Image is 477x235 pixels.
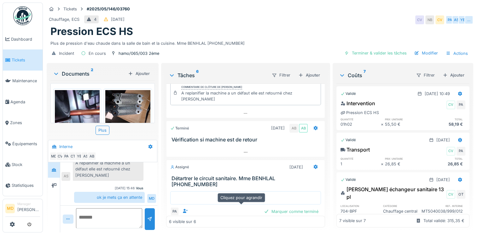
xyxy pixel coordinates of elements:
div: AS [61,172,70,181]
div: Transport [340,146,370,153]
a: Équipements [3,133,43,154]
div: OT [457,190,465,199]
span: Statistiques [12,182,40,188]
div: CV [446,147,455,156]
div: [DATE] [271,125,285,131]
div: Modifier [412,49,440,57]
div: PA [62,152,71,161]
div: Chauffage central - Pièces détachées chaudières [383,208,422,232]
div: 58,19 € [425,121,465,127]
li: [PERSON_NAME] [17,202,40,215]
div: CV [435,15,444,24]
div: YE [458,15,467,24]
div: MD [147,194,156,203]
div: YE [75,152,84,161]
span: Stock [12,162,40,168]
span: Équipements [12,141,40,147]
div: AB [87,152,96,161]
img: vot5nn48jm77l1imxzwfu7avdx89 [55,90,100,150]
sup: 2 [91,70,93,77]
div: Validé [340,91,356,96]
div: Actions [443,49,471,58]
div: [DATE] 10:49 [425,91,450,97]
h1: Pression ECS HS [50,26,133,37]
div: CV [446,100,455,109]
div: … [464,15,473,24]
div: 1 [340,161,381,167]
h6: total [425,157,465,161]
h3: Détartrer le circuit sanitaire. Mme BENHLAL [PHONE_NUMBER] [172,175,322,187]
div: PA [170,207,179,216]
div: Incident [59,50,74,56]
div: × [381,121,385,127]
div: CV [415,15,424,24]
div: 01h02 [340,121,381,127]
div: Début [170,191,321,204]
img: us4ktua03vrhyw4hdtn4gq9d4l6t [105,90,150,124]
h3: Vérification si machine est de retour [172,137,322,143]
div: Cliquez pour agrandir [218,193,265,202]
a: Tickets [3,49,43,70]
div: Assigné [170,164,189,170]
h6: total [425,117,465,121]
div: [DATE] [111,16,125,22]
div: 26,85 € [385,161,425,167]
div: Coûts [339,72,411,79]
div: Plus [96,126,109,135]
div: 4 [94,16,96,22]
sup: 7 [364,72,366,79]
div: Marquer comme terminé [261,207,321,216]
div: Terminé [170,126,189,131]
img: Badge_color-CXgf-gQk.svg [13,6,32,25]
div: [DATE] [289,164,303,170]
div: AB [299,124,308,133]
div: Filtrer [413,71,438,80]
div: Chauffage, ECS [49,16,79,22]
span: Maintenance [12,78,40,84]
div: A replanifier la machine a un défaut elle est retourné chez [PERSON_NAME] [181,90,318,102]
div: MD [49,152,58,161]
div: Validé [340,137,356,143]
div: CT [68,152,77,161]
div: Tickets [63,6,77,12]
div: [DATE] [436,137,450,143]
div: Filtrer [269,71,293,80]
div: AB [289,124,298,133]
div: 7 visible sur 7 [339,218,366,224]
div: Total validé: 315,35 € [423,218,464,224]
div: CV [56,152,65,161]
span: Dashboard [11,36,40,42]
div: [PERSON_NAME] échangeur sanitaire 13 pl [340,186,445,201]
div: × [381,161,385,167]
div: NB [425,15,434,24]
h6: quantité [340,117,381,121]
span: Agenda [10,99,40,105]
h6: localisation [340,204,379,208]
a: Dashboard [3,29,43,49]
div: PA [457,147,465,156]
div: 26,85 € [425,161,465,167]
span: Zones [10,120,40,126]
div: Commentaire de clôture de [PERSON_NAME] [181,85,242,89]
h6: quantité [340,157,381,161]
span: Tickets [12,57,40,63]
div: Validé [340,177,356,182]
div: PA [445,15,454,24]
div: [DATE] [436,177,450,183]
li: MD [5,204,15,213]
div: ok je mets ça en attente [74,192,145,203]
div: Ajouter [440,71,467,79]
div: En cours [89,50,106,56]
a: Stock [3,154,43,175]
div: 6 visible sur 6 [169,219,196,225]
div: Plus de pression d'eau chaude dans la salle de bain et la cuisine. Mme BENHLAL [PHONE_NUMBER] [50,38,469,46]
a: Statistiques [3,175,43,196]
sup: 6 [196,72,199,79]
div: AS [452,15,461,24]
div: Manager [17,202,40,206]
div: Tâches [169,72,266,79]
div: Ajouter [125,69,152,78]
div: Ajouter [296,71,323,79]
div: Intervention [340,100,375,107]
div: [DATE] 15:46 [115,186,135,191]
